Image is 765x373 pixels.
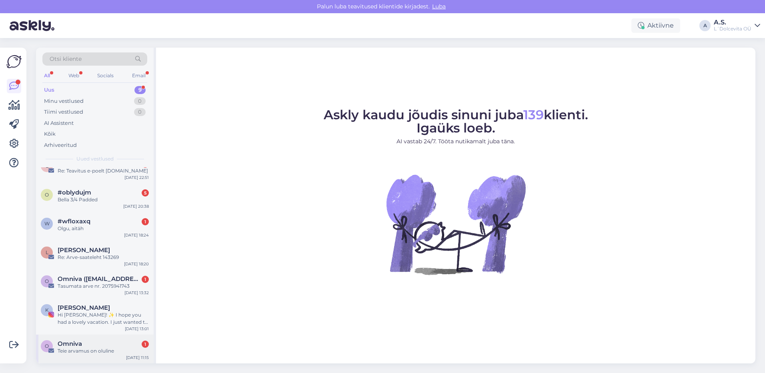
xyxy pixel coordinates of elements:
[324,137,588,146] p: AI vastab 24/7. Tööta nutikamalt juba täna.
[44,221,50,227] span: w
[76,155,114,162] span: Uued vestlused
[46,249,48,255] span: L
[142,276,149,283] div: 1
[714,19,751,26] div: A.S.
[134,97,146,105] div: 0
[58,167,149,174] div: Re: Teavitus e-poelt [DOMAIN_NAME]
[430,3,448,10] span: Luba
[58,347,149,355] div: Teie arvamus on oluline
[45,343,49,349] span: O
[44,108,83,116] div: Tiimi vestlused
[58,304,110,311] span: Kátia Lemetti
[58,340,82,347] span: Omniva
[134,86,146,94] div: 9
[123,203,149,209] div: [DATE] 20:38
[134,108,146,116] div: 0
[58,189,91,196] span: #oblydujm
[58,196,149,203] div: Bella 3/4 Padded
[58,283,149,290] div: Tasumata arve nr. 2075941743
[58,247,110,254] span: Laura Kaljusaar
[45,307,49,313] span: K
[714,19,760,32] a: A.S.L´Dolcevita OÜ
[45,278,49,284] span: O
[714,26,751,32] div: L´Dolcevita OÜ
[42,70,52,81] div: All
[45,192,49,198] span: o
[699,20,711,31] div: A
[523,107,544,122] span: 139
[324,107,588,136] span: Askly kaudu jõudis sinuni juba klienti. Igaüks loeb.
[130,70,147,81] div: Email
[126,355,149,361] div: [DATE] 11:15
[58,275,141,283] span: Omniva (paki@omniva.ee)
[142,341,149,348] div: 1
[124,261,149,267] div: [DATE] 18:20
[125,326,149,332] div: [DATE] 13:01
[58,311,149,326] div: Hi [PERSON_NAME]! ✨ I hope you had a lovely vacation. I just wanted to kindly follow up and see w...
[124,290,149,296] div: [DATE] 13:32
[58,254,149,261] div: Re: Arve-saateleht 143269
[6,54,22,69] img: Askly Logo
[44,119,74,127] div: AI Assistent
[58,225,149,232] div: Olgu, aitäh
[384,152,528,296] img: No Chat active
[124,174,149,180] div: [DATE] 22:51
[58,218,90,225] span: #wfloxaxq
[44,130,56,138] div: Kõik
[631,18,680,33] div: Aktiivne
[96,70,115,81] div: Socials
[50,55,82,63] span: Otsi kliente
[44,97,84,105] div: Minu vestlused
[67,70,81,81] div: Web
[142,189,149,197] div: 5
[44,141,77,149] div: Arhiveeritud
[142,218,149,225] div: 1
[44,86,54,94] div: Uus
[124,232,149,238] div: [DATE] 18:24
